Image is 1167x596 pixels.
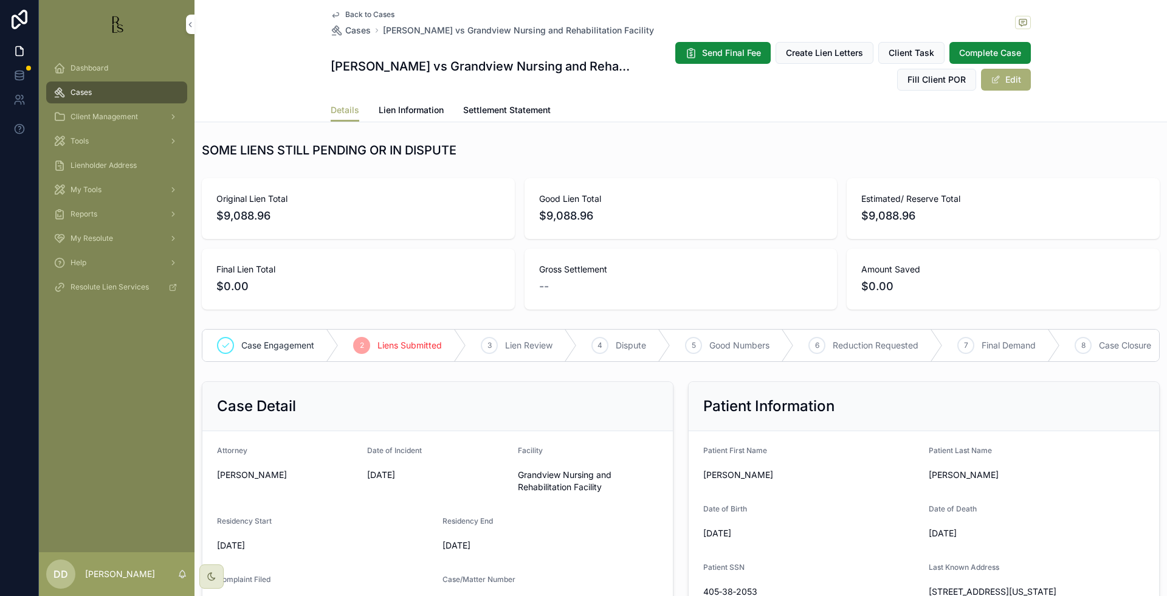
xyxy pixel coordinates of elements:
[981,69,1031,91] button: Edit
[692,341,696,350] span: 5
[703,397,835,416] h2: Patient Information
[487,341,492,350] span: 3
[959,47,1021,59] span: Complete Case
[217,469,357,481] span: [PERSON_NAME]
[675,42,771,64] button: Send Final Fee
[39,49,194,314] div: scrollable content
[518,446,543,455] span: Facility
[46,106,187,128] a: Client Management
[539,193,823,205] span: Good Lien Total
[539,263,823,275] span: Gross Settlement
[71,258,86,268] span: Help
[442,575,515,584] span: Case/Matter Number
[929,504,977,513] span: Date of Death
[217,446,247,455] span: Attorney
[217,516,272,525] span: Residency Start
[379,104,444,116] span: Lien Information
[929,563,999,572] span: Last Known Address
[1099,339,1151,352] span: Case Closure
[71,161,137,170] span: Lienholder Address
[815,341,819,350] span: 6
[71,209,97,219] span: Reports
[703,527,919,539] span: [DATE]
[377,339,442,352] span: Liens Submitted
[861,207,1145,224] span: $9,088.96
[217,397,296,416] h2: Case Detail
[442,516,493,525] span: Residency End
[929,527,1145,539] span: [DATE]
[703,504,747,513] span: Date of Birth
[1081,341,1086,350] span: 8
[241,339,314,352] span: Case Engagement
[539,278,549,295] span: --
[383,24,654,36] a: [PERSON_NAME] vs Grandview Nursing and Rehabilitation Facility
[861,278,1145,295] span: $0.00
[107,15,126,34] img: App logo
[202,142,456,159] h1: SOME LIENS STILL PENDING OR IN DISPUTE
[71,112,138,122] span: Client Management
[463,99,551,123] a: Settlement Statement
[331,24,371,36] a: Cases
[982,339,1036,352] span: Final Demand
[46,179,187,201] a: My Tools
[46,252,187,274] a: Help
[776,42,873,64] button: Create Lien Letters
[46,57,187,79] a: Dashboard
[71,282,149,292] span: Resolute Lien Services
[949,42,1031,64] button: Complete Case
[964,341,968,350] span: 7
[518,469,658,493] span: Grandview Nursing and Rehabilitation Facility
[216,207,500,224] span: $9,088.96
[71,136,89,146] span: Tools
[71,185,102,195] span: My Tools
[217,539,433,552] span: [DATE]
[331,104,359,116] span: Details
[379,99,444,123] a: Lien Information
[217,575,270,584] span: Complaint Filed
[46,130,187,152] a: Tools
[46,154,187,176] a: Lienholder Address
[71,63,108,73] span: Dashboard
[46,276,187,298] a: Resolute Lien Services
[703,446,767,455] span: Patient First Name
[786,47,863,59] span: Create Lien Letters
[46,227,187,249] a: My Resolute
[897,69,976,91] button: Fill Client POR
[331,99,359,122] a: Details
[703,469,919,481] span: [PERSON_NAME]
[861,263,1145,275] span: Amount Saved
[907,74,966,86] span: Fill Client POR
[71,234,113,243] span: My Resolute
[367,469,508,481] span: [DATE]
[331,58,632,75] h1: [PERSON_NAME] vs Grandview Nursing and Rehabilitation Facility
[216,193,500,205] span: Original Lien Total
[442,539,658,552] span: [DATE]
[216,278,500,295] span: $0.00
[833,339,918,352] span: Reduction Requested
[929,446,992,455] span: Patient Last Name
[367,446,422,455] span: Date of Incident
[616,339,646,352] span: Dispute
[702,47,761,59] span: Send Final Fee
[331,10,394,19] a: Back to Cases
[71,88,92,97] span: Cases
[46,203,187,225] a: Reports
[889,47,934,59] span: Client Task
[345,10,394,19] span: Back to Cases
[861,193,1145,205] span: Estimated/ Reserve Total
[345,24,371,36] span: Cases
[539,207,823,224] span: $9,088.96
[360,341,364,350] span: 2
[46,81,187,103] a: Cases
[703,563,745,572] span: Patient SSN
[597,341,602,350] span: 4
[216,263,500,275] span: Final Lien Total
[878,42,945,64] button: Client Task
[463,104,551,116] span: Settlement Statement
[929,469,1145,481] span: [PERSON_NAME]
[53,567,68,581] span: DD
[709,339,769,352] span: Good Numbers
[85,568,155,580] p: [PERSON_NAME]
[505,339,553,352] span: Lien Review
